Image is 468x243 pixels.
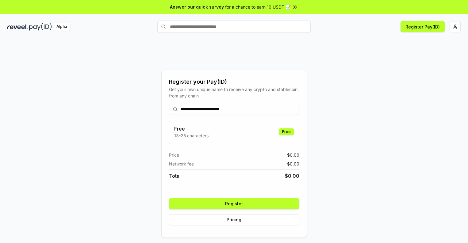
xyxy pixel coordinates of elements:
[169,86,299,99] div: Get your own unique name to receive any crypto and stablecoin, from any chain
[169,161,194,167] span: Network fee
[279,128,294,135] div: Free
[169,78,299,86] div: Register your Pay(ID)
[170,4,224,10] span: Answer our quick survey
[174,132,209,139] p: 13-25 characters
[169,172,181,180] span: Total
[169,198,299,209] button: Register
[225,4,291,10] span: for a chance to earn 10 USDT 📝
[29,23,52,31] img: pay_id
[287,161,299,167] span: $ 0.00
[7,23,28,31] img: reveel_dark
[287,152,299,158] span: $ 0.00
[174,125,209,132] h3: Free
[169,152,179,158] span: Price
[53,23,70,31] div: Alpha
[285,172,299,180] span: $ 0.00
[169,214,299,225] button: Pricing
[401,21,445,32] button: Register Pay(ID)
